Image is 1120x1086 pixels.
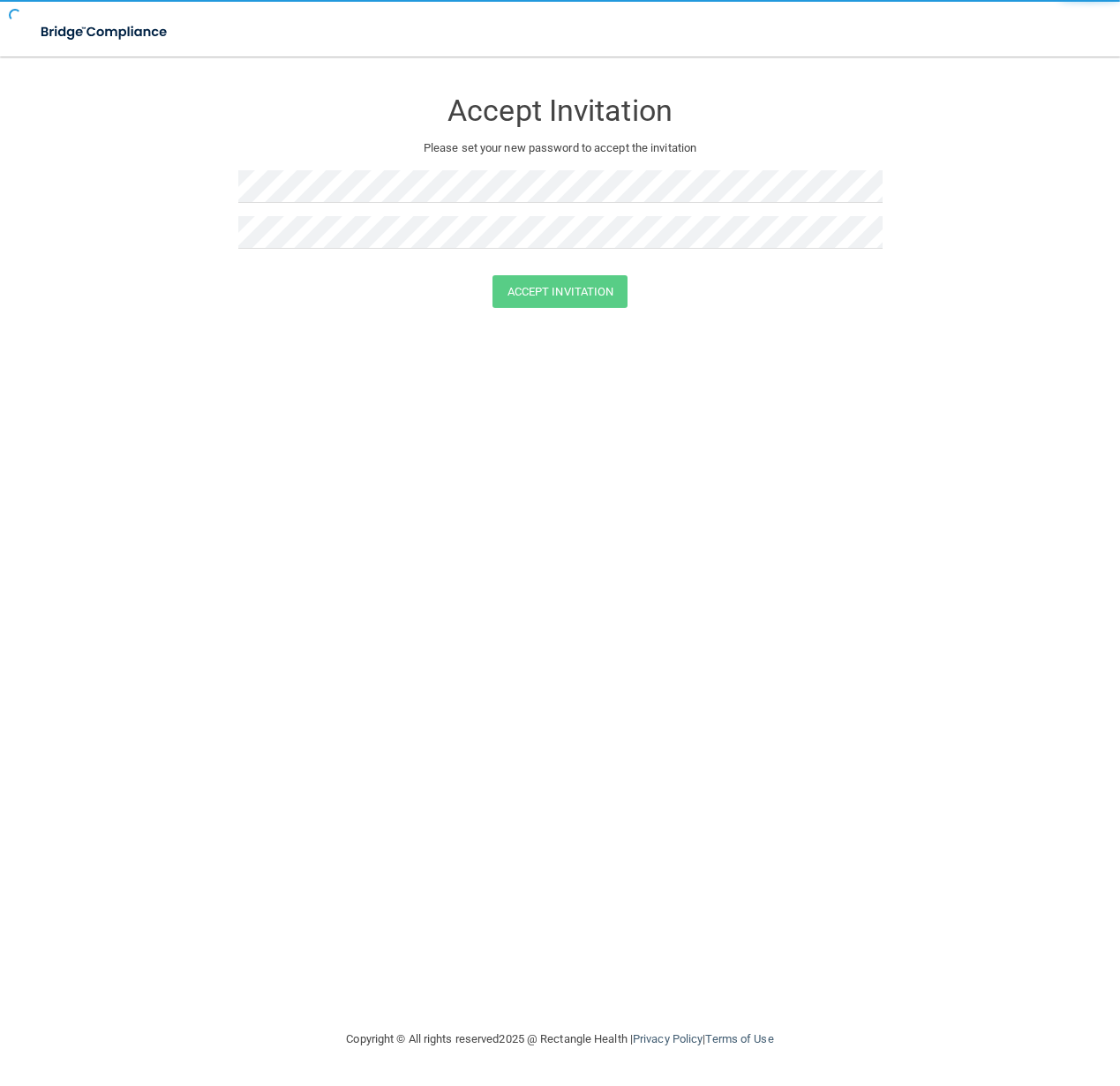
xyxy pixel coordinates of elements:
h3: Accept Invitation [238,94,883,127]
button: Accept Invitation [492,275,628,308]
p: Please set your new password to accept the invitation [252,138,869,159]
div: Copyright © All rights reserved 2025 @ Rectangle Health | | [238,1011,883,1067]
a: Privacy Policy [633,1032,703,1045]
a: Terms of Use [705,1032,773,1045]
img: bridge_compliance_login_screen.278c3ca4.svg [26,14,184,50]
